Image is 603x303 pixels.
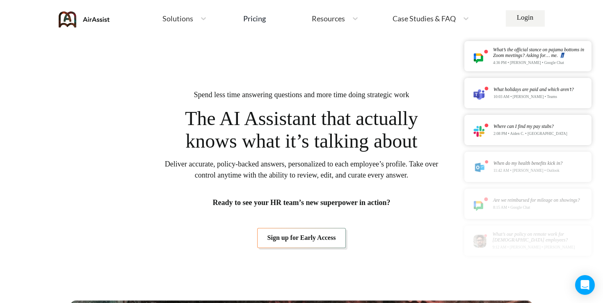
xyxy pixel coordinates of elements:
[493,95,574,99] p: 10:03 AM • [PERSON_NAME] • Teams
[212,197,390,208] span: Ready to see your HR team’s new superpower in action?
[393,15,456,22] span: Case Studies & FAQ
[492,245,589,250] p: 9:12 AM • [PERSON_NAME] • [PERSON_NAME]
[493,61,589,65] p: 4:36 PM • [PERSON_NAME] • Google Chat
[164,159,439,181] span: Deliver accurate, policy-backed answers, personalized to each employee’s profile. Take over contr...
[493,205,580,210] p: 8:15 AM • Google Chat
[194,89,409,100] span: Spend less time answering questions and more time doing strategic work
[473,49,488,63] img: notification
[506,10,545,27] a: Login
[493,87,574,92] div: What holidays are paid and which aren’t?
[174,107,429,152] span: The AI Assistant that actually knows what it’s talking about
[312,15,345,22] span: Resources
[243,11,266,26] a: Pricing
[493,47,589,58] div: What’s the official stance on pajama bottoms in Zoom meetings? Asking for… me. 👖
[257,228,346,248] a: Sign up for Early Access
[575,275,595,295] div: Open Intercom Messenger
[243,15,266,22] div: Pricing
[162,15,193,22] span: Solutions
[492,232,589,243] div: What’s our policy on remote work for [DEMOGRAPHIC_DATA] employees?
[59,11,110,27] img: AirAssist
[493,198,580,203] div: Are we reimbursed for mileage on showings?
